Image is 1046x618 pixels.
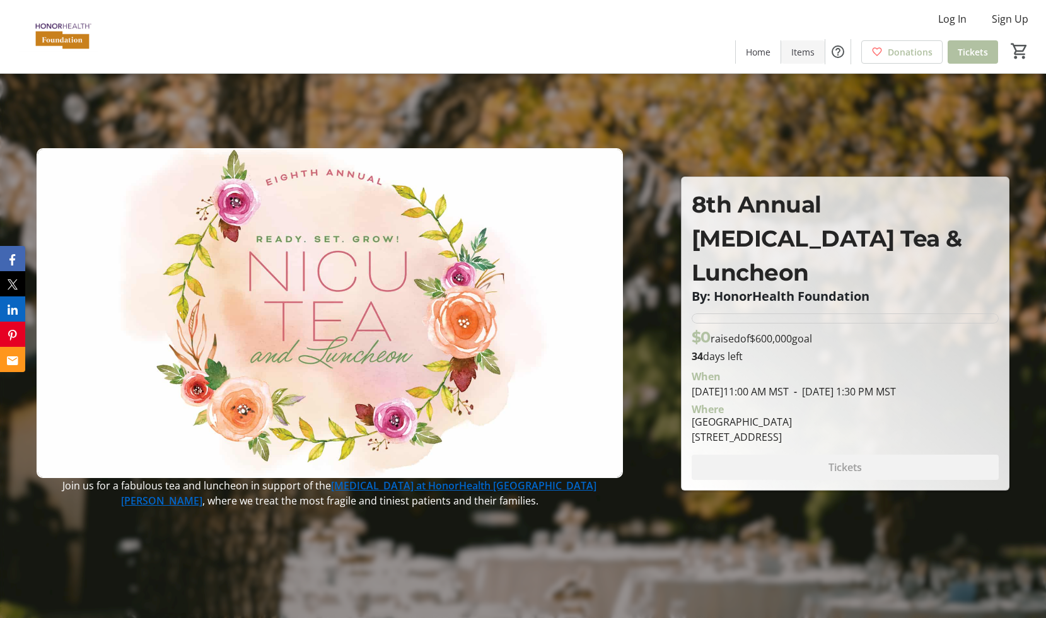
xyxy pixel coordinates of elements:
span: Tickets [958,45,988,59]
a: Tickets [948,40,998,64]
a: [MEDICAL_DATA] at HonorHealth [GEOGRAPHIC_DATA][PERSON_NAME] [121,479,597,508]
p: days left [692,349,999,364]
span: - [789,385,802,399]
div: [STREET_ADDRESS] [692,429,792,445]
div: [GEOGRAPHIC_DATA] [692,414,792,429]
span: 8th Annual [MEDICAL_DATA] Tea & Luncheon [692,190,962,286]
span: [DATE] 11:00 AM MST [692,385,789,399]
p: raised of goal [692,326,812,349]
span: , where we treat the most fragile and tiniest patients and their families. [202,494,538,508]
p: By: HonorHealth Foundation [692,289,999,303]
span: Items [791,45,815,59]
img: HonorHealth Foundation's Logo [8,5,120,68]
a: Home [736,40,781,64]
span: Sign Up [992,11,1028,26]
span: Join us for a fabulous tea and luncheon in support of the [62,479,331,493]
span: Log In [938,11,967,26]
span: Home [746,45,770,59]
button: Sign Up [982,9,1038,29]
div: When [692,369,721,384]
span: 34 [692,349,703,363]
span: $600,000 [750,332,792,346]
button: Log In [928,9,977,29]
a: Items [781,40,825,64]
span: Donations [888,45,933,59]
a: Donations [861,40,943,64]
img: Campaign CTA Media Photo [37,148,623,478]
div: Where [692,404,724,414]
span: [DATE] 1:30 PM MST [789,385,896,399]
span: $0 [692,328,711,346]
button: Cart [1008,40,1031,62]
button: Help [825,39,851,64]
div: 0% of fundraising goal reached [692,313,999,324]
